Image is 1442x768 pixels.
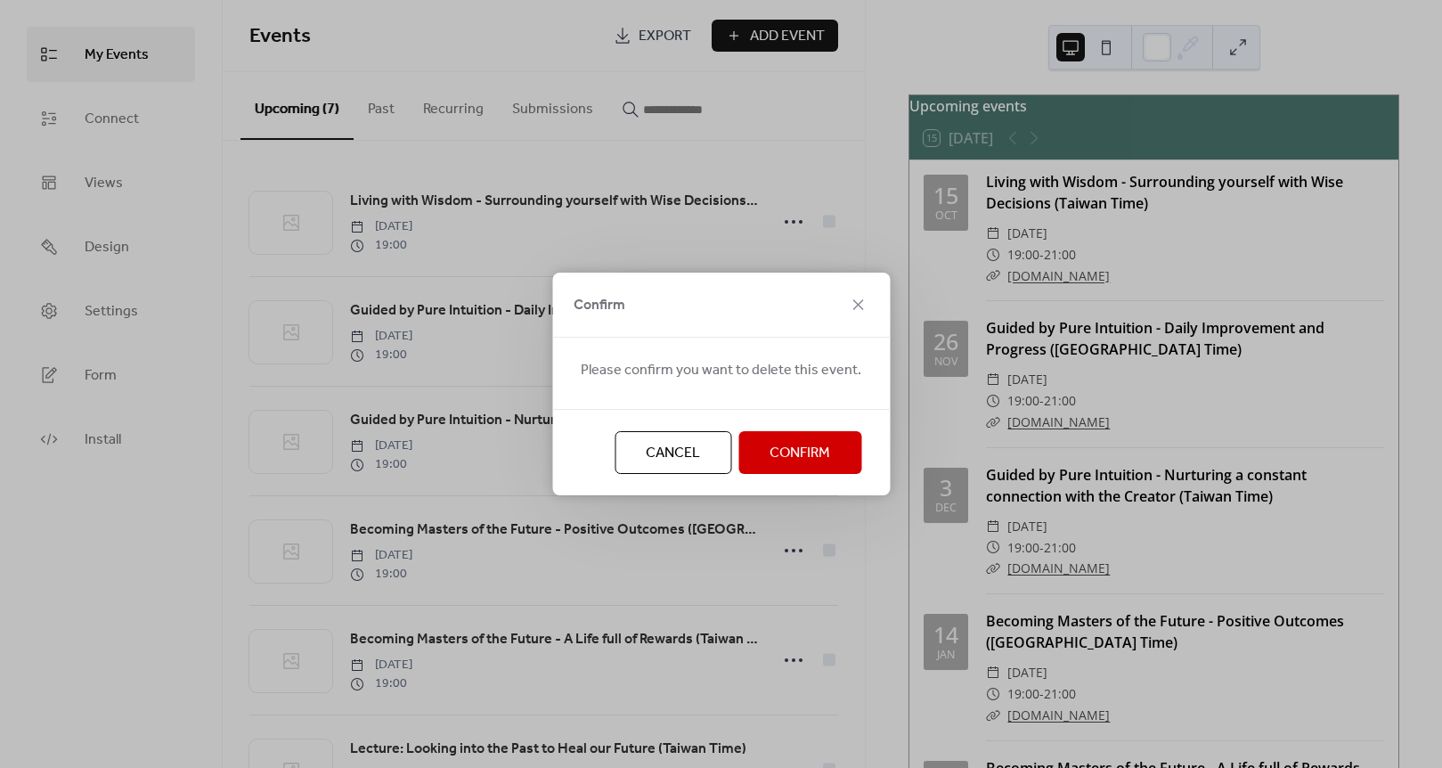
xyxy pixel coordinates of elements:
[738,431,861,474] button: Confirm
[615,431,731,474] button: Cancel
[770,443,830,464] span: Confirm
[574,295,625,316] span: Confirm
[581,360,861,381] span: Please confirm you want to delete this event.
[646,443,700,464] span: Cancel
